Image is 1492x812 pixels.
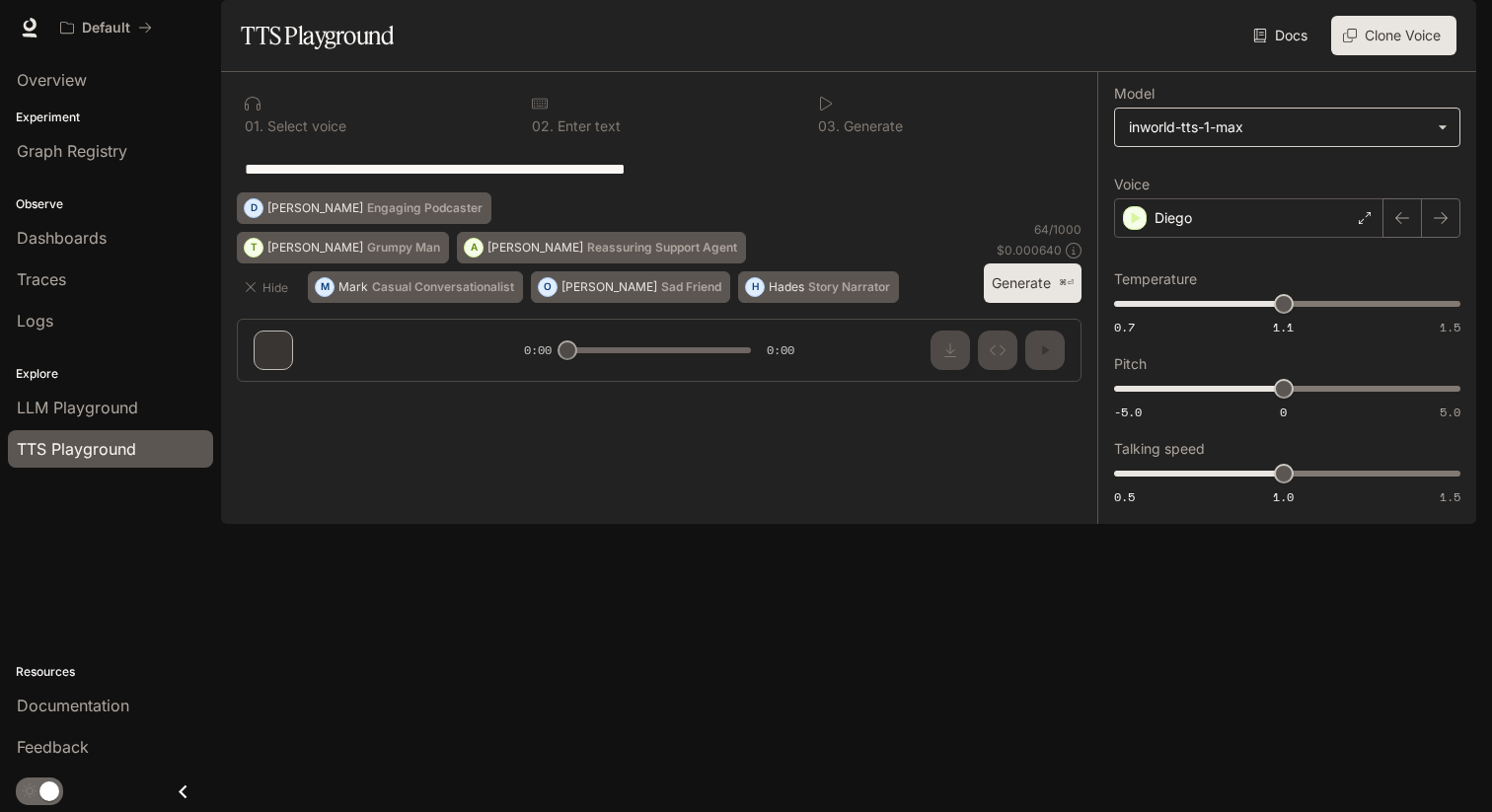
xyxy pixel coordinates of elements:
[237,271,300,303] button: Hide
[267,202,363,214] p: [PERSON_NAME]
[746,271,764,303] div: H
[531,271,730,303] button: O[PERSON_NAME]Sad Friend
[245,192,262,224] div: D
[267,242,363,254] p: [PERSON_NAME]
[984,263,1082,304] button: Generate⌘⏎
[1249,16,1315,55] a: Docs
[237,192,491,224] button: D[PERSON_NAME]Engaging Podcaster
[367,202,483,214] p: Engaging Podcaster
[1280,404,1287,420] span: 0
[465,232,483,263] div: A
[840,119,903,133] p: Generate
[82,20,130,37] p: Default
[1114,442,1205,456] p: Talking speed
[818,119,840,133] p: 0 3 .
[1059,277,1074,289] p: ⌘⏎
[1331,16,1456,55] button: Clone Voice
[661,281,721,293] p: Sad Friend
[487,242,583,254] p: [PERSON_NAME]
[738,271,899,303] button: HHadesStory Narrator
[367,242,440,254] p: Grumpy Man
[316,271,334,303] div: M
[263,119,346,133] p: Select voice
[1034,221,1082,238] p: 64 / 1000
[1114,272,1197,286] p: Temperature
[51,8,161,47] button: All workspaces
[1114,404,1142,420] span: -5.0
[1440,319,1460,335] span: 1.5
[338,281,368,293] p: Mark
[237,232,449,263] button: T[PERSON_NAME]Grumpy Man
[587,242,737,254] p: Reassuring Support Agent
[1114,87,1155,101] p: Model
[554,119,621,133] p: Enter text
[1440,404,1460,420] span: 5.0
[561,281,657,293] p: [PERSON_NAME]
[1273,488,1294,505] span: 1.0
[245,119,263,133] p: 0 1 .
[245,232,262,263] div: T
[1155,208,1192,228] p: Diego
[1273,319,1294,335] span: 1.1
[532,119,554,133] p: 0 2 .
[539,271,557,303] div: O
[1114,488,1135,505] span: 0.5
[1115,109,1459,146] div: inworld-tts-1-max
[1114,319,1135,335] span: 0.7
[241,16,394,55] h1: TTS Playground
[1129,117,1428,137] div: inworld-tts-1-max
[457,232,746,263] button: A[PERSON_NAME]Reassuring Support Agent
[308,271,523,303] button: MMarkCasual Conversationalist
[1114,178,1150,191] p: Voice
[808,281,890,293] p: Story Narrator
[1440,488,1460,505] span: 1.5
[1114,357,1147,371] p: Pitch
[769,281,804,293] p: Hades
[372,281,514,293] p: Casual Conversationalist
